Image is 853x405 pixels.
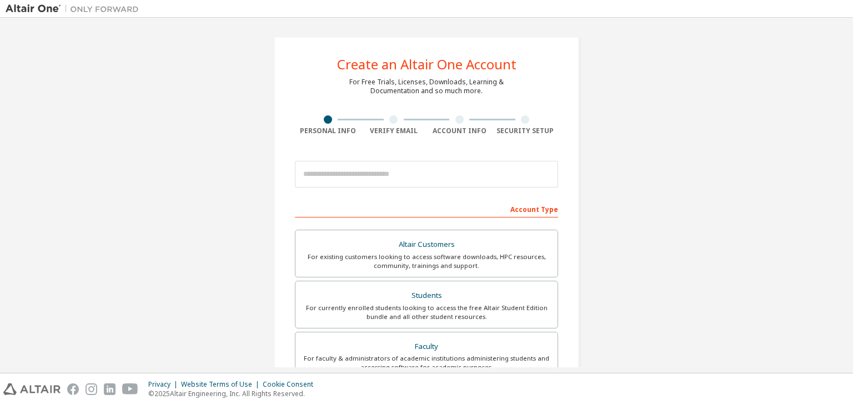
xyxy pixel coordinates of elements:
div: Faculty [302,339,551,355]
div: Altair Customers [302,237,551,252]
div: Website Terms of Use [181,380,263,389]
img: Altair One [6,3,144,14]
div: For currently enrolled students looking to access the free Altair Student Edition bundle and all ... [302,303,551,321]
div: Security Setup [493,126,559,135]
div: Cookie Consent [263,380,320,389]
img: altair_logo.svg [3,383,61,395]
div: For existing customers looking to access software downloads, HPC resources, community, trainings ... [302,252,551,270]
div: Verify Email [361,126,427,135]
div: Privacy [148,380,181,389]
img: instagram.svg [86,383,97,395]
div: Create an Altair One Account [337,58,516,71]
div: Personal Info [295,126,361,135]
p: © 2025 Altair Engineering, Inc. All Rights Reserved. [148,389,320,398]
img: facebook.svg [67,383,79,395]
div: Account Info [426,126,493,135]
div: Students [302,288,551,303]
div: For faculty & administrators of academic institutions administering students and accessing softwa... [302,354,551,372]
div: Account Type [295,200,558,217]
div: For Free Trials, Licenses, Downloads, Learning & Documentation and so much more. [349,78,504,95]
img: youtube.svg [122,383,138,395]
img: linkedin.svg [104,383,116,395]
